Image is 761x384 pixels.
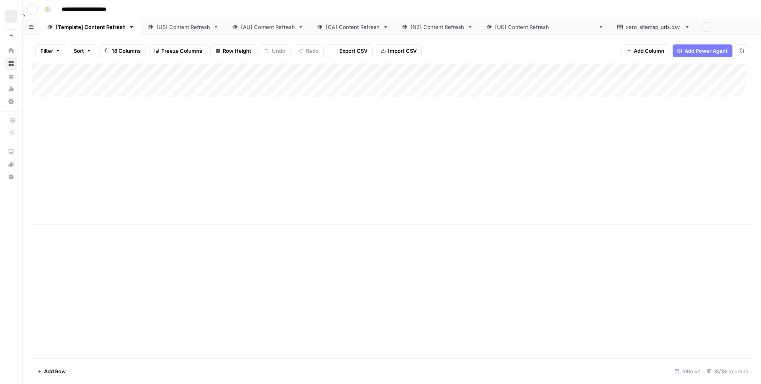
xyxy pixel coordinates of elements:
span: Sort [74,47,84,55]
button: Add Row [32,365,71,378]
div: [[GEOGRAPHIC_DATA]] Content Refresh [495,23,595,31]
span: Filter [40,47,53,55]
a: Your Data [5,70,17,83]
a: AirOps Academy [5,145,17,158]
a: [[GEOGRAPHIC_DATA]] Content Refresh [480,19,610,35]
span: Export CSV [339,47,367,55]
button: Redo [294,44,324,57]
button: What's new? [5,158,17,171]
span: Freeze Columns [161,47,202,55]
div: 10 Rows [671,365,704,378]
button: 18 Columns [99,44,146,57]
span: Add Power Agent [685,47,728,55]
button: Freeze Columns [149,44,207,57]
span: 18 Columns [112,47,141,55]
a: Browse [5,57,17,70]
button: Import CSV [376,44,422,57]
a: [Template] Content Refresh [40,19,141,35]
span: Row Height [223,47,251,55]
a: [AU] Content Refresh [226,19,310,35]
div: [US] Content Refresh [157,23,210,31]
a: Home [5,44,17,57]
a: [NZ] Content Refresh [395,19,480,35]
div: xero_sitemap_urls.csv [626,23,681,31]
div: [AU] Content Refresh [241,23,295,31]
button: Sort [69,44,96,57]
div: [NZ] Content Refresh [411,23,464,31]
div: [Template] Content Refresh [56,23,126,31]
a: [US] Content Refresh [141,19,226,35]
a: [CA] Content Refresh [310,19,395,35]
button: Help + Support [5,171,17,183]
a: Settings [5,95,17,108]
button: Row Height [210,44,256,57]
a: Usage [5,83,17,95]
button: Undo [260,44,291,57]
a: xero_sitemap_urls.csv [610,19,697,35]
div: [CA] Content Refresh [326,23,380,31]
button: Add Power Agent [673,44,732,57]
span: Undo [272,47,285,55]
span: Import CSV [388,47,417,55]
span: Add Row [44,367,66,375]
span: Redo [306,47,319,55]
div: 18/18 Columns [704,365,751,378]
button: Export CSV [327,44,373,57]
span: Add Column [634,47,664,55]
button: Add Column [621,44,669,57]
button: Filter [35,44,65,57]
